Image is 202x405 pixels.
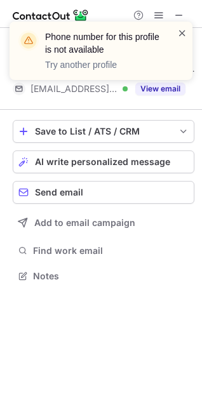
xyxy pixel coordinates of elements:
span: Find work email [33,245,189,256]
header: Phone number for this profile is not available [45,30,162,56]
span: AI write personalized message [35,157,170,167]
button: Add to email campaign [13,211,194,234]
button: AI write personalized message [13,150,194,173]
img: warning [18,30,39,51]
button: Notes [13,267,194,285]
button: Find work email [13,242,194,260]
button: Send email [13,181,194,204]
span: Send email [35,187,83,197]
div: Save to List / ATS / CRM [35,126,172,136]
span: Notes [33,270,189,282]
button: save-profile-one-click [13,120,194,143]
span: Add to email campaign [34,218,135,228]
p: Try another profile [45,58,162,71]
img: ContactOut v5.3.10 [13,8,89,23]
